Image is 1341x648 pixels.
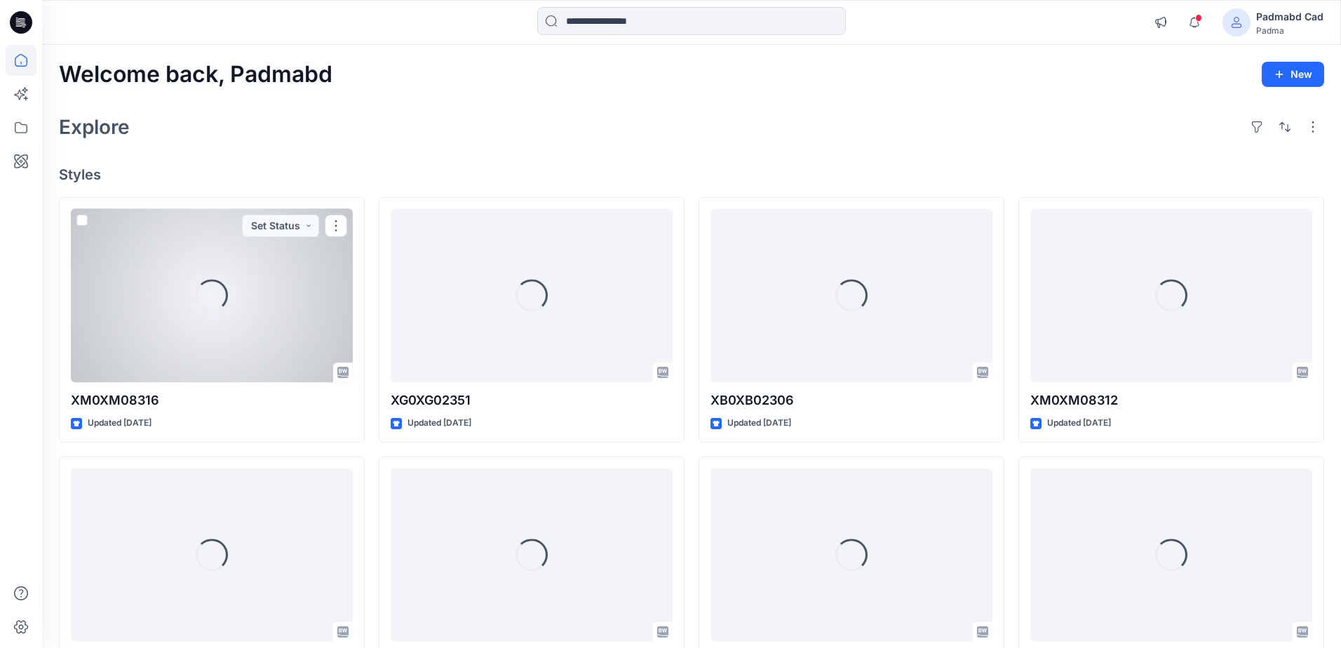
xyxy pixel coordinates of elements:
p: XM0XM08312 [1030,391,1312,410]
p: Updated [DATE] [407,416,471,431]
h4: Styles [59,166,1324,183]
h2: Explore [59,116,130,138]
button: New [1262,62,1324,87]
p: XB0XB02306 [710,391,992,410]
p: XM0XM08316 [71,391,353,410]
p: Updated [DATE] [88,416,151,431]
p: Updated [DATE] [727,416,791,431]
p: Updated [DATE] [1047,416,1111,431]
div: Padma [1256,25,1323,36]
div: Padmabd Cad [1256,8,1323,25]
h2: Welcome back, Padmabd [59,62,332,88]
svg: avatar [1231,17,1242,28]
p: XG0XG02351 [391,391,673,410]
